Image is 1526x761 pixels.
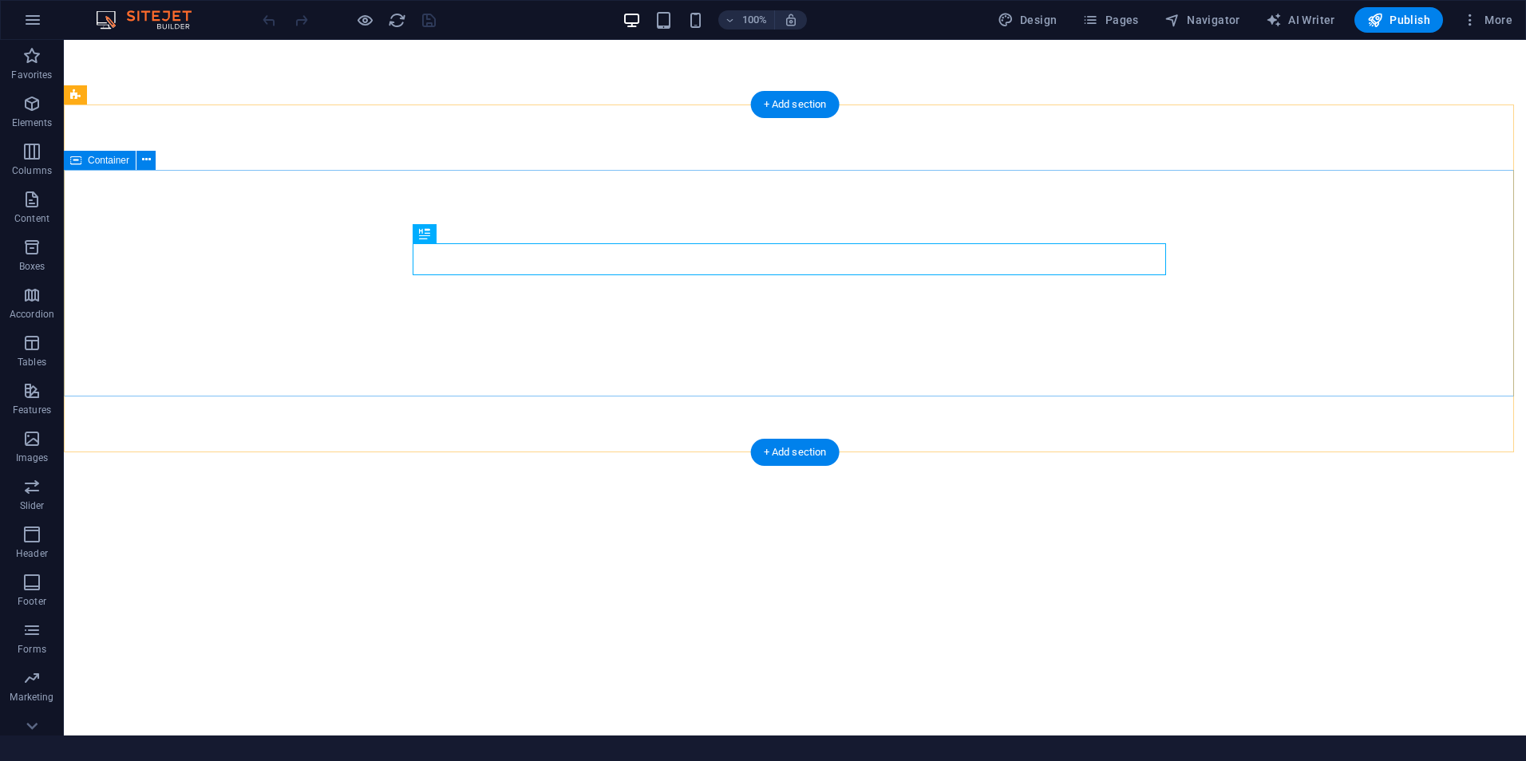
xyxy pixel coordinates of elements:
p: Marketing [10,691,53,704]
p: Favorites [11,69,52,81]
p: Slider [20,499,45,512]
i: On resize automatically adjust zoom level to fit chosen device. [784,13,798,27]
p: Forms [18,643,46,656]
div: + Add section [751,91,840,118]
button: reload [387,10,406,30]
button: Navigator [1158,7,1247,33]
img: Editor Logo [92,10,212,30]
p: Accordion [10,308,54,321]
span: Container [88,156,129,165]
button: Click here to leave preview mode and continue editing [355,10,374,30]
p: Elements [12,116,53,129]
h6: 100% [742,10,768,30]
span: Publish [1367,12,1430,28]
button: Publish [1354,7,1443,33]
button: Design [991,7,1064,33]
span: AI Writer [1266,12,1335,28]
p: Footer [18,595,46,608]
div: + Add section [751,439,840,466]
button: More [1456,7,1519,33]
button: 100% [718,10,775,30]
p: Features [13,404,51,416]
button: Pages [1076,7,1144,33]
p: Header [16,547,48,560]
span: Pages [1082,12,1138,28]
span: More [1462,12,1512,28]
p: Columns [12,164,52,177]
span: Navigator [1164,12,1240,28]
p: Images [16,451,49,464]
div: Design (Ctrl+Alt+Y) [991,7,1064,33]
p: Content [14,212,49,225]
i: Reload page [388,11,406,30]
button: AI Writer [1259,7,1342,33]
p: Boxes [19,260,45,273]
span: Design [998,12,1058,28]
p: Tables [18,356,46,369]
